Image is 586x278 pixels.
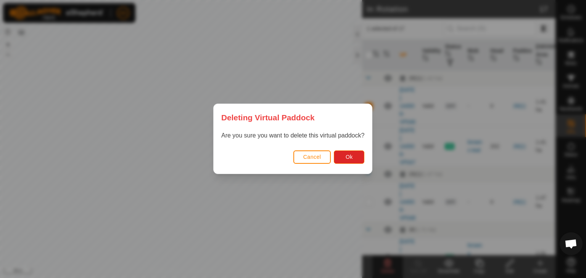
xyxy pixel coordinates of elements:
span: Deleting Virtual Paddock [221,112,315,123]
div: Open chat [560,232,583,255]
span: Cancel [303,154,321,160]
button: Cancel [293,150,331,164]
button: Ok [334,150,365,164]
span: Ok [346,154,353,160]
p: Are you sure you want to delete this virtual paddock? [221,131,364,141]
